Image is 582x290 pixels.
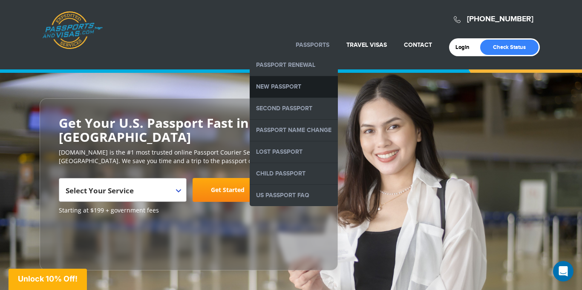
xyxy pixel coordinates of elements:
[59,178,187,202] span: Select Your Service
[553,261,573,281] div: Open Intercom Messenger
[250,98,338,119] a: Second Passport
[455,44,475,51] a: Login
[59,206,319,215] span: Starting at $199 + government fees
[250,141,338,163] a: Lost Passport
[66,186,134,195] span: Select Your Service
[404,41,432,49] a: Contact
[59,219,123,261] iframe: Customer reviews powered by Trustpilot
[59,116,319,144] h2: Get Your U.S. Passport Fast in [GEOGRAPHIC_DATA]
[9,269,87,290] div: Unlock 10% Off!
[480,40,539,55] a: Check Status
[42,11,103,49] a: Passports & [DOMAIN_NAME]
[467,14,533,24] a: [PHONE_NUMBER]
[250,120,338,141] a: Passport Name Change
[193,178,262,202] a: Get Started
[59,148,319,165] p: [DOMAIN_NAME] is the #1 most trusted online Passport Courier Service in [GEOGRAPHIC_DATA]. We sav...
[346,41,387,49] a: Travel Visas
[250,76,338,98] a: New Passport
[250,185,338,206] a: US Passport FAQ
[66,181,178,205] span: Select Your Service
[296,41,329,49] a: Passports
[18,274,78,283] span: Unlock 10% Off!
[250,163,338,184] a: Child Passport
[250,55,338,76] a: Passport Renewal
